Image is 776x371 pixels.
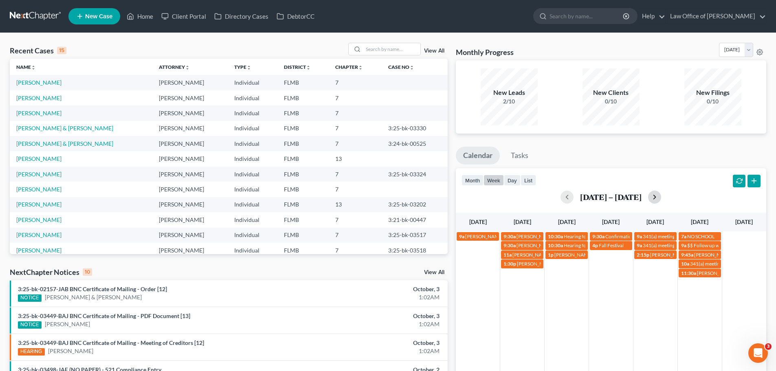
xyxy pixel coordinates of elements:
[10,267,92,277] div: NextChapter Notices
[273,9,319,24] a: DebtorCC
[765,343,772,350] span: 3
[687,233,714,239] span: NO SCHOOL
[517,242,580,248] span: [PERSON_NAME] dental appt
[503,233,516,239] span: 9:30a
[602,218,620,225] span: [DATE]
[681,233,686,239] span: 7a
[152,105,228,121] td: [PERSON_NAME]
[637,252,649,258] span: 2:15p
[564,242,627,248] span: Hearing for [PERSON_NAME]
[152,75,228,90] td: [PERSON_NAME]
[18,312,190,319] a: 3:25-bk-03449-BAJ BNC Certificate of Mailing - PDF Document [13]
[152,228,228,243] td: [PERSON_NAME]
[459,233,464,239] span: 9a
[185,65,190,70] i: unfold_more
[329,121,382,136] td: 7
[16,231,62,238] a: [PERSON_NAME]
[277,228,329,243] td: FLMB
[329,197,382,212] td: 13
[228,151,277,166] td: Individual
[329,167,382,182] td: 7
[228,167,277,182] td: Individual
[382,243,448,258] td: 3:25-bk-03518
[462,175,484,186] button: month
[83,268,92,276] div: 10
[152,167,228,182] td: [PERSON_NAME]
[18,321,42,329] div: NOTICE
[517,261,706,267] span: [PERSON_NAME] sign up appointment chapter 13 [EMAIL_ADDRESS][DOMAIN_NAME]
[18,348,45,356] div: HEARING
[503,261,516,267] span: 1:30p
[16,110,62,116] a: [PERSON_NAME]
[550,9,624,24] input: Search by name...
[503,242,516,248] span: 9:30a
[583,97,640,105] div: 0/10
[16,186,62,193] a: [PERSON_NAME]
[277,197,329,212] td: FLMB
[16,79,62,86] a: [PERSON_NAME]
[123,9,157,24] a: Home
[643,242,721,248] span: 341(a) meeting for [PERSON_NAME]
[277,136,329,151] td: FLMB
[638,9,665,24] a: Help
[599,242,624,248] span: Fall Festival
[363,43,420,55] input: Search by name...
[304,312,440,320] div: October, 3
[681,270,696,276] span: 11:30a
[45,320,90,328] a: [PERSON_NAME]
[358,65,363,70] i: unfold_more
[580,193,642,201] h2: [DATE] – [DATE]
[16,171,62,178] a: [PERSON_NAME]
[228,212,277,227] td: Individual
[681,242,686,248] span: 9a
[456,147,500,165] a: Calendar
[18,285,167,292] a: 3:25-bk-02157-JAB BNC Certificate of Mailing - Order [12]
[16,216,62,223] a: [PERSON_NAME]
[382,136,448,151] td: 3:24-bk-00525
[592,233,605,239] span: 9:30a
[748,343,768,363] iframe: Intercom live chat
[152,197,228,212] td: [PERSON_NAME]
[382,167,448,182] td: 3:25-bk-03324
[691,218,708,225] span: [DATE]
[277,167,329,182] td: FLMB
[650,252,732,258] span: [PERSON_NAME] [PHONE_NUMBER]
[228,105,277,121] td: Individual
[18,294,42,302] div: NOTICE
[234,64,251,70] a: Typeunfold_more
[548,242,563,248] span: 10:30a
[152,121,228,136] td: [PERSON_NAME]
[690,261,769,267] span: 341(a) meeting for [PERSON_NAME]
[152,136,228,151] td: [PERSON_NAME]
[548,233,563,239] span: 10:30a
[481,97,538,105] div: 2/10
[382,228,448,243] td: 3:25-bk-03517
[152,243,228,258] td: [PERSON_NAME]
[646,218,664,225] span: [DATE]
[277,151,329,166] td: FLMB
[681,252,693,258] span: 9:45a
[424,48,444,54] a: View All
[228,121,277,136] td: Individual
[45,293,142,301] a: [PERSON_NAME] & [PERSON_NAME]
[681,261,689,267] span: 10a
[382,197,448,212] td: 3:25-bk-03202
[304,285,440,293] div: October, 3
[548,252,554,258] span: 1p
[10,46,66,55] div: Recent Cases
[152,212,228,227] td: [PERSON_NAME]
[159,64,190,70] a: Attorneyunfold_more
[521,175,536,186] button: list
[228,75,277,90] td: Individual
[335,64,363,70] a: Chapterunfold_more
[329,136,382,151] td: 7
[469,218,487,225] span: [DATE]
[157,9,210,24] a: Client Portal
[277,243,329,258] td: FLMB
[152,182,228,197] td: [PERSON_NAME]
[666,9,766,24] a: Law Office of [PERSON_NAME]
[16,125,113,132] a: [PERSON_NAME] & [PERSON_NAME]
[16,155,62,162] a: [PERSON_NAME]
[504,175,521,186] button: day
[277,182,329,197] td: FLMB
